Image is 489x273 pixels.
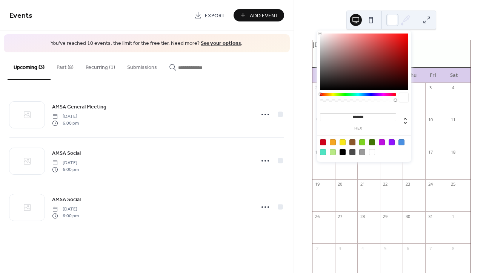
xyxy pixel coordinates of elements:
button: Recurring (1) [80,52,121,79]
div: 22 [382,181,388,187]
div: 3 [427,85,433,91]
div: 27 [337,214,343,219]
span: 6:00 pm [52,213,79,220]
div: 4 [360,246,365,251]
div: 10 [427,117,433,123]
span: Export [205,12,225,20]
div: 23 [405,181,411,187]
div: 30 [405,214,411,219]
div: Thu [402,68,423,83]
div: 11 [450,117,456,123]
div: 21 [360,181,365,187]
div: 1 [450,214,456,219]
div: 28 [315,85,320,91]
div: #F8E71C [340,139,346,145]
div: Sat [444,68,464,83]
span: AMSA Social [52,195,81,203]
div: 8 [450,246,456,251]
a: Export [189,9,231,21]
div: #4A90E2 [398,139,404,145]
div: 5 [315,117,320,123]
div: 24 [427,181,433,187]
span: [DATE] [52,206,79,212]
div: 4 [450,85,456,91]
div: #50E3C2 [320,149,326,155]
div: 18 [450,149,456,155]
span: [DATE] [52,159,79,166]
div: #000000 [340,149,346,155]
div: #7ED321 [359,139,365,145]
span: Events [9,8,32,23]
div: #F5A623 [330,139,336,145]
div: Fri [423,68,443,83]
a: AMSA Social [52,195,81,204]
div: 2 [315,246,320,251]
a: AMSA General Meeting [52,102,106,111]
div: #D0021B [320,139,326,145]
span: 6:00 pm [52,166,79,173]
div: 31 [427,214,433,219]
span: 6:00 pm [52,120,79,127]
div: 28 [360,214,365,219]
div: #BD10E0 [379,139,385,145]
div: 19 [315,181,320,187]
div: 17 [427,149,433,155]
div: #B8E986 [330,149,336,155]
div: 20 [337,181,343,187]
div: 29 [382,214,388,219]
div: #8B572A [349,139,355,145]
div: 12 [315,149,320,155]
div: 25 [450,181,456,187]
button: Past (8) [51,52,80,79]
div: 3 [337,246,343,251]
span: [DATE] [52,113,79,120]
button: Submissions [121,52,163,79]
div: #417505 [369,139,375,145]
div: 6 [405,246,411,251]
button: Upcoming (3) [8,52,51,80]
a: See your options [201,38,241,49]
div: 26 [315,214,320,219]
div: #FFFFFF [369,149,375,155]
span: AMSA Social [52,149,81,157]
a: AMSA Social [52,149,81,157]
div: 7 [427,246,433,251]
div: [DATE] [312,40,471,49]
span: You've reached 10 events, the limit for the free tier. Need more? . [11,40,282,47]
div: #9013FE [389,139,395,145]
div: #4A4A4A [349,149,355,155]
label: hex [320,127,396,131]
div: 5 [382,246,388,251]
div: #9B9B9B [359,149,365,155]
